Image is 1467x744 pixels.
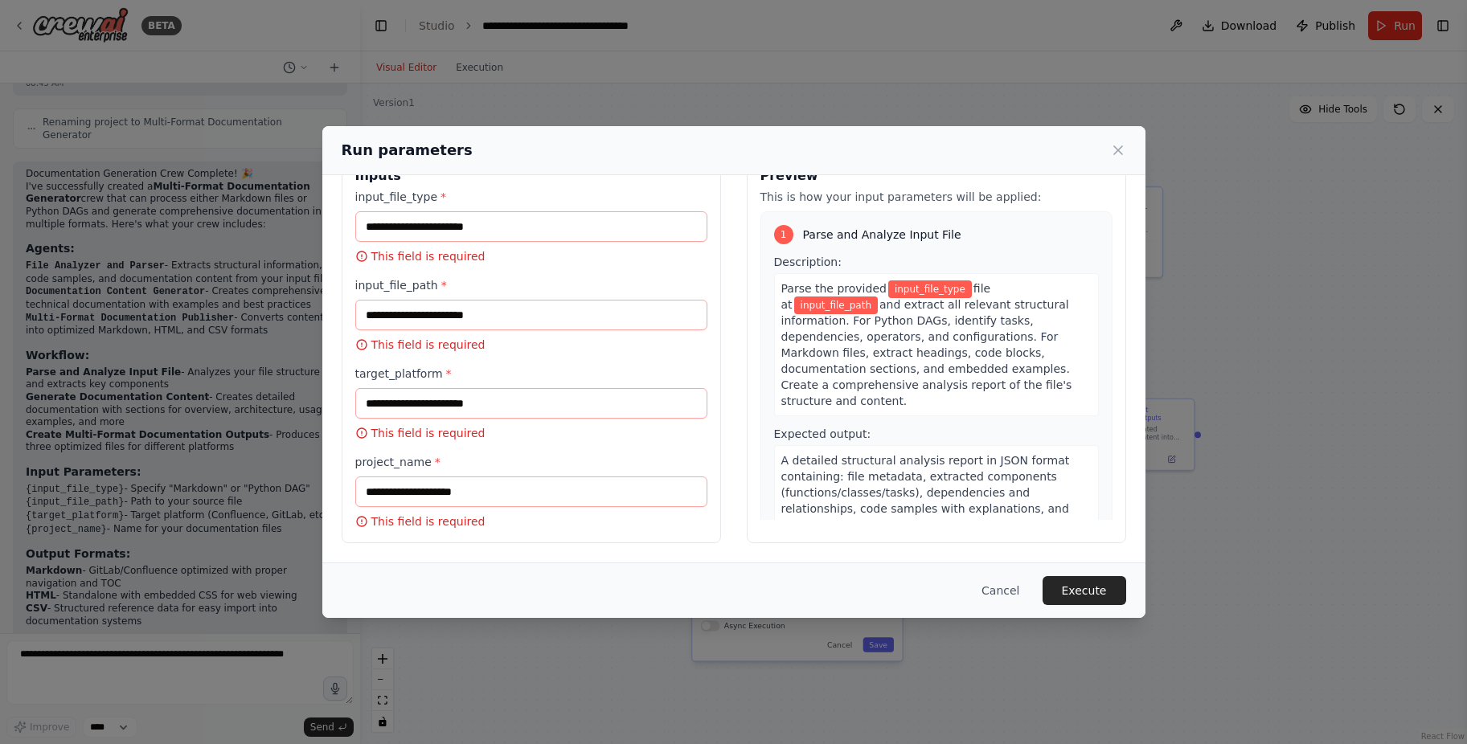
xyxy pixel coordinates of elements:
[355,366,707,382] label: target_platform
[355,425,707,441] p: This field is required
[355,454,707,470] label: project_name
[969,576,1032,605] button: Cancel
[1043,576,1126,605] button: Execute
[355,189,707,205] label: input_file_type
[342,139,473,161] h2: Run parameters
[774,427,871,440] span: Expected output:
[781,282,887,295] span: Parse the provided
[794,296,878,314] span: Variable: input_file_path
[355,277,707,293] label: input_file_path
[888,280,972,298] span: Variable: input_file_type
[355,248,707,264] p: This field is required
[781,298,1072,407] span: and extract all relevant structural information. For Python DAGs, identify tasks, dependencies, o...
[781,454,1082,547] span: A detailed structural analysis report in JSON format containing: file metadata, extracted compone...
[774,225,793,244] div: 1
[760,189,1113,205] p: This is how your input parameters will be applied:
[760,166,1113,186] h3: Preview
[803,227,961,243] span: Parse and Analyze Input File
[355,513,707,529] p: This field is required
[355,337,707,353] p: This field is required
[355,166,707,186] h3: Inputs
[774,255,842,268] span: Description:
